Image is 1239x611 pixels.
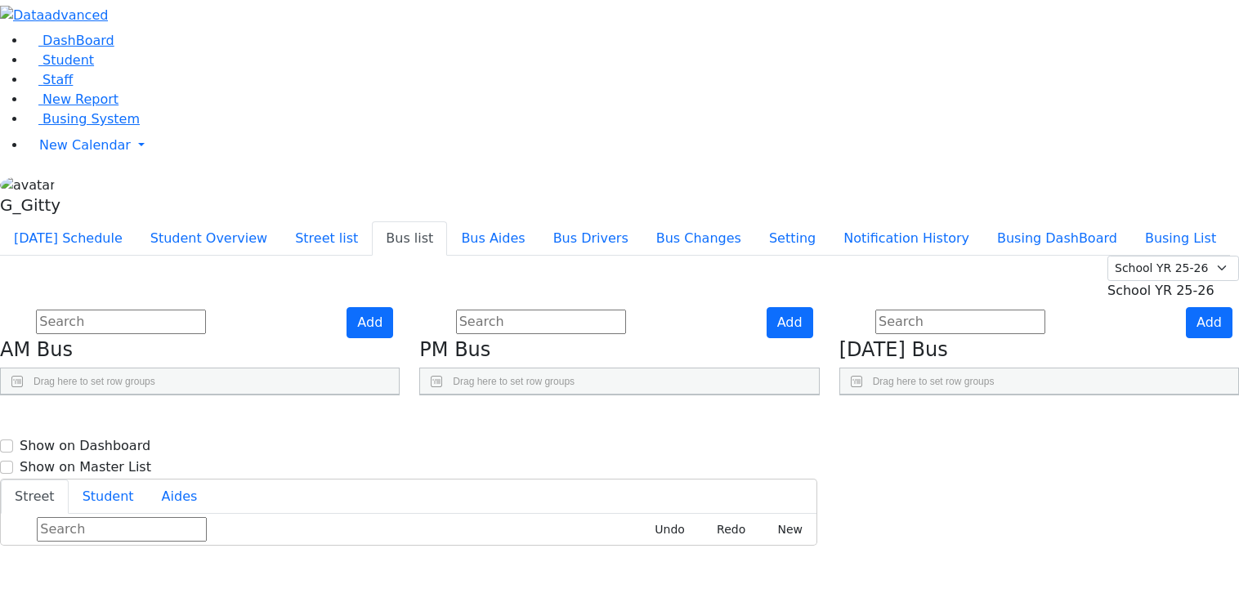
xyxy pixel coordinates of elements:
span: Drag here to set row groups [34,376,155,387]
button: Undo [637,517,692,542]
a: Student [26,52,94,68]
label: Show on Dashboard [20,436,150,456]
button: Bus list [372,221,447,256]
button: Add [767,307,813,338]
button: Bus Drivers [539,221,642,256]
button: Street list [281,221,372,256]
button: Bus Aides [447,221,539,256]
h4: [DATE] Bus [839,338,1239,362]
a: New Calendar [26,129,1239,162]
input: Search [875,310,1045,334]
button: Street [1,479,69,514]
button: Bus Changes [642,221,755,256]
input: Search [37,517,207,542]
span: School YR 25-26 [1107,283,1214,298]
a: Busing System [26,111,140,127]
button: Student [69,479,148,514]
button: Busing List [1131,221,1230,256]
span: New Calendar [39,137,131,153]
span: New Report [42,91,119,107]
select: Default select example [1107,256,1239,281]
button: Add [1186,307,1232,338]
span: Drag here to set row groups [453,376,575,387]
span: Staff [42,72,73,87]
span: DashBoard [42,33,114,48]
a: DashBoard [26,33,114,48]
a: New Report [26,91,119,107]
button: Aides [148,479,212,514]
button: Student Overview [136,221,281,256]
span: Student [42,52,94,68]
button: Setting [755,221,830,256]
button: Redo [699,517,753,542]
span: Busing System [42,111,140,127]
input: Search [456,310,626,334]
div: Street [1,514,816,545]
button: Busing DashBoard [983,221,1131,256]
h4: PM Bus [419,338,819,362]
label: Show on Master List [20,457,151,477]
button: New [759,517,810,542]
button: Notification History [830,221,983,256]
span: Drag here to set row groups [873,376,995,387]
input: Search [36,310,206,334]
a: Staff [26,72,73,87]
button: Add [347,307,393,338]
